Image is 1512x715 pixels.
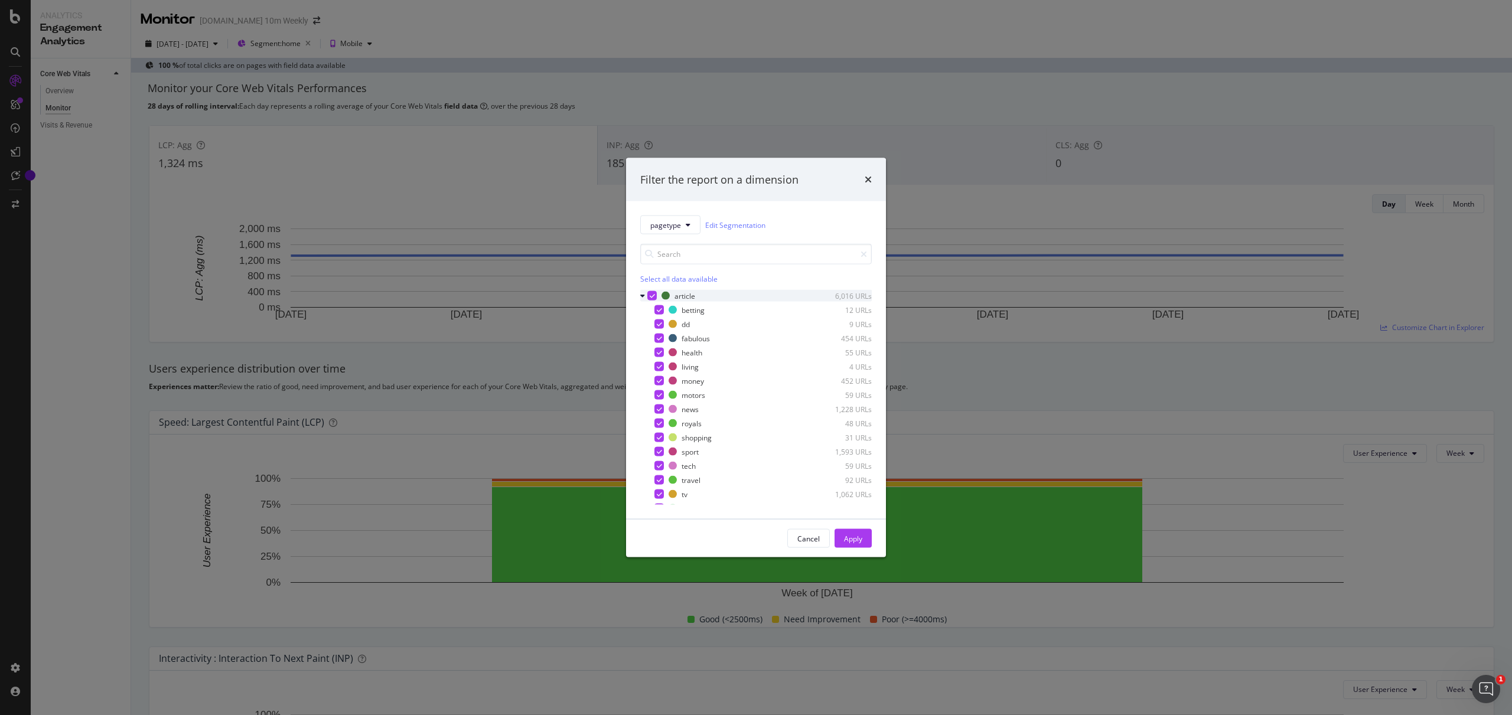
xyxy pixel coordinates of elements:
[682,333,710,343] div: fabulous
[682,376,704,386] div: money
[814,461,872,471] div: 59 URLs
[814,418,872,428] div: 48 URLs
[814,319,872,329] div: 9 URLs
[814,489,872,499] div: 1,062 URLs
[682,503,726,513] div: tvandshowbiz
[682,432,712,442] div: shopping
[640,274,872,284] div: Select all data available
[814,475,872,485] div: 92 URLs
[682,475,700,485] div: travel
[814,290,872,301] div: 6,016 URLs
[682,404,699,414] div: news
[814,376,872,386] div: 452 URLs
[814,446,872,456] div: 1,593 URLs
[682,418,702,428] div: royals
[682,390,705,400] div: motors
[674,290,695,301] div: article
[844,533,862,543] div: Apply
[682,305,705,315] div: betting
[814,503,872,513] div: 824 URLs
[814,390,872,400] div: 59 URLs
[640,216,700,234] button: pagetype
[640,244,872,265] input: Search
[626,158,886,557] div: modal
[682,489,687,499] div: tv
[814,347,872,357] div: 55 URLs
[835,529,872,548] button: Apply
[1472,675,1500,703] iframe: Intercom live chat
[814,333,872,343] div: 454 URLs
[797,533,820,543] div: Cancel
[814,305,872,315] div: 12 URLs
[682,461,696,471] div: tech
[682,446,699,456] div: sport
[865,172,872,187] div: times
[682,361,699,371] div: living
[650,220,681,230] span: pagetype
[705,218,765,231] a: Edit Segmentation
[682,347,702,357] div: health
[640,172,799,187] div: Filter the report on a dimension
[814,361,872,371] div: 4 URLs
[682,319,690,329] div: dd
[814,432,872,442] div: 31 URLs
[814,404,872,414] div: 1,228 URLs
[787,529,830,548] button: Cancel
[1496,675,1506,684] span: 1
